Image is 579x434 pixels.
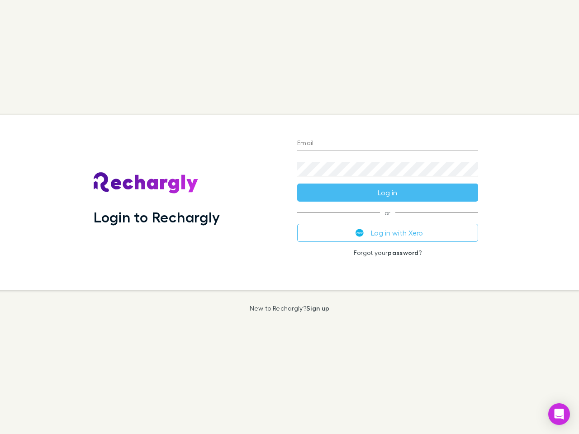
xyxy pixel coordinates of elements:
img: Xero's logo [356,229,364,237]
h1: Login to Rechargly [94,208,220,226]
a: password [388,249,418,256]
p: New to Rechargly? [250,305,330,312]
p: Forgot your ? [297,249,478,256]
a: Sign up [306,304,329,312]
button: Log in [297,184,478,202]
img: Rechargly's Logo [94,172,199,194]
div: Open Intercom Messenger [548,403,570,425]
button: Log in with Xero [297,224,478,242]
